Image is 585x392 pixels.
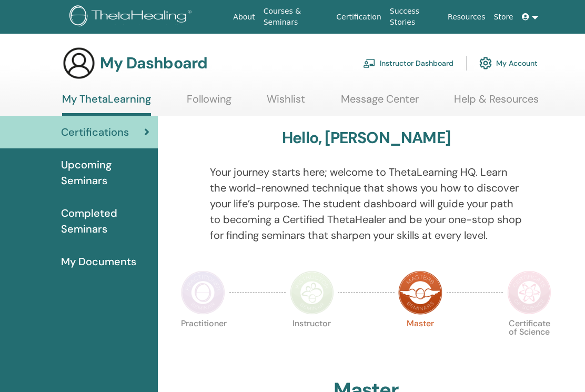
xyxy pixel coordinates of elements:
img: chalkboard-teacher.svg [363,58,376,68]
a: Success Stories [386,2,443,32]
img: cog.svg [479,54,492,72]
img: Practitioner [181,270,225,315]
h3: My Dashboard [100,54,207,73]
img: logo.png [69,5,195,29]
a: Instructor Dashboard [363,52,453,75]
img: Certificate of Science [507,270,551,315]
img: Master [398,270,442,315]
p: Master [398,319,442,364]
span: My Documents [61,254,136,269]
span: Completed Seminars [61,205,149,237]
a: Message Center [341,93,419,113]
a: Resources [443,7,490,27]
h3: Hello, [PERSON_NAME] [282,128,450,147]
p: Instructor [290,319,334,364]
a: My Account [479,52,538,75]
a: Following [187,93,231,113]
p: Practitioner [181,319,225,364]
a: Wishlist [267,93,305,113]
a: Help & Resources [454,93,539,113]
span: Upcoming Seminars [61,157,149,188]
a: About [229,7,259,27]
a: My ThetaLearning [62,93,151,116]
img: Instructor [290,270,334,315]
p: Your journey starts here; welcome to ThetaLearning HQ. Learn the world-renowned technique that sh... [210,164,523,243]
p: Certificate of Science [507,319,551,364]
a: Courses & Seminars [259,2,332,32]
span: Certifications [61,124,129,140]
a: Store [490,7,518,27]
img: generic-user-icon.jpg [62,46,96,80]
a: Certification [332,7,385,27]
